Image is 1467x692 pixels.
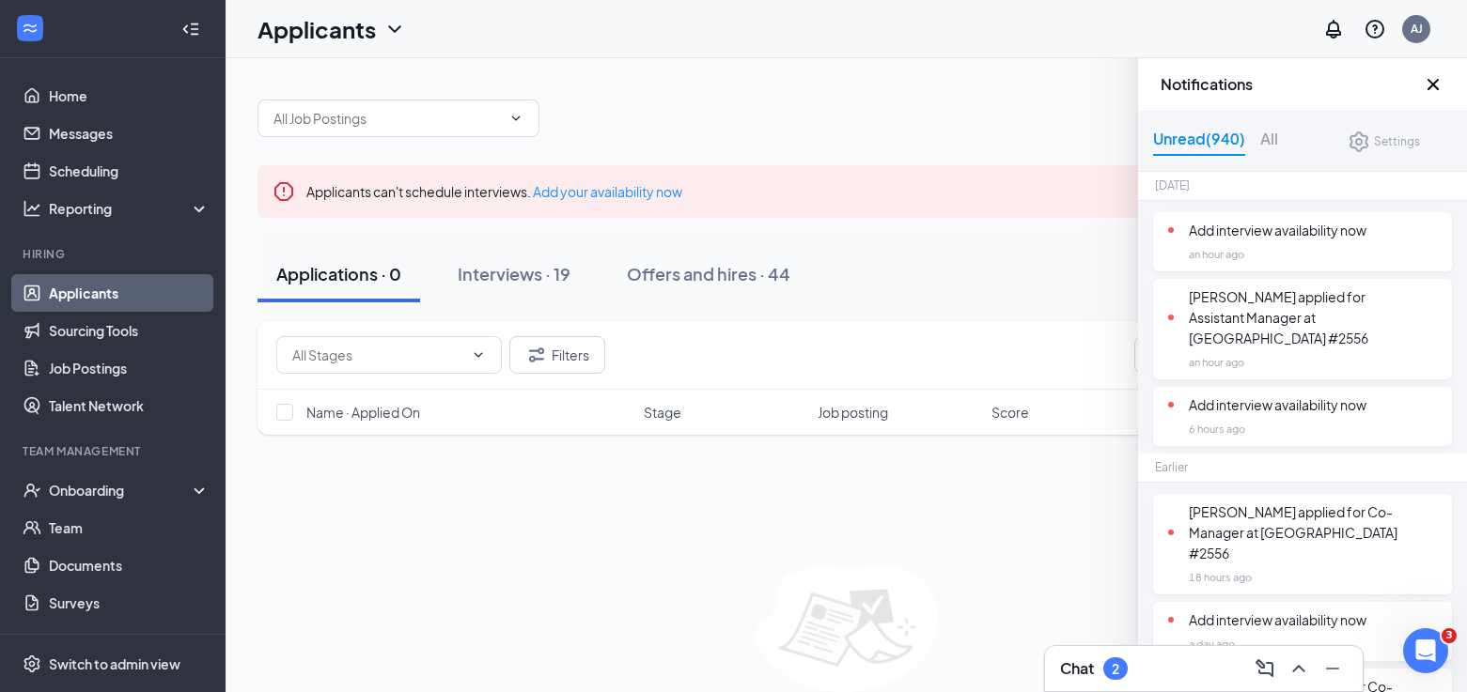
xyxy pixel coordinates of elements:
[1189,420,1245,438] div: 6 hours ago
[1260,127,1278,156] div: All
[49,77,210,115] a: Home
[1060,658,1094,679] h3: Chat
[508,111,523,126] svg: ChevronDown
[1321,657,1344,680] svg: Minimize
[1168,286,1422,348] div: [PERSON_NAME] applied for Assistant Manager at [GEOGRAPHIC_DATA] #2556
[818,403,888,422] span: Job posting
[1284,654,1314,684] button: ChevronUp
[458,262,570,285] div: Interviews · 19
[1374,132,1420,151] div: Settings
[1112,661,1119,677] div: 2
[1168,609,1366,630] div: Add interview availability now
[49,115,210,152] a: Messages
[1153,127,1245,156] div: Unread (940)
[273,180,295,203] svg: Error
[181,20,200,38] svg: Collapse
[306,403,420,422] span: Name · Applied On
[1348,131,1420,153] a: SettingsSettings
[1322,18,1345,40] svg: Notifications
[1403,628,1448,673] iframe: Intercom live chat
[49,546,210,584] a: Documents
[21,19,39,38] svg: WorkstreamLogo
[23,246,206,262] div: Hiring
[1161,74,1422,95] h3: Notifications
[49,274,210,312] a: Applicants
[1134,336,1416,374] input: Search in applications
[23,443,206,459] div: Team Management
[49,654,180,673] div: Switch to admin view
[49,584,210,622] a: Surveys
[273,108,501,129] input: All Job Postings
[306,183,682,200] span: Applicants can't schedule interviews.
[1318,654,1348,684] button: Minimize
[1189,353,1244,372] div: an hour ago
[1189,635,1235,654] div: a day ago
[258,13,376,45] h1: Applicants
[49,152,210,190] a: Scheduling
[292,345,463,365] input: All Stages
[49,387,210,424] a: Talent Network
[49,509,210,546] a: Team
[1254,657,1276,680] svg: ComposeMessage
[1168,220,1366,240] div: Add interview availability now
[1422,73,1444,96] button: Close
[1168,394,1366,415] div: Add interview availability now
[1442,628,1457,643] span: 3
[383,18,406,40] svg: ChevronDown
[1155,458,1188,477] div: Earlier
[49,199,211,218] div: Reporting
[525,344,548,366] svg: Filter
[1250,654,1280,684] button: ComposeMessage
[1364,18,1386,40] svg: QuestionInfo
[1189,568,1252,587] div: 18 hours ago
[1348,131,1370,153] svg: Settings
[509,336,605,374] button: Filter Filters
[471,347,486,362] svg: ChevronDown
[1189,245,1244,264] div: an hour ago
[49,481,194,500] div: Onboarding
[49,312,210,349] a: Sourcing Tools
[23,654,41,673] svg: Settings
[533,183,682,200] a: Add your availability now
[1168,501,1422,563] div: [PERSON_NAME] applied for Co-Manager at [GEOGRAPHIC_DATA] #2556
[991,403,1029,422] span: Score
[276,262,401,285] div: Applications · 0
[23,481,41,500] svg: UserCheck
[627,262,790,285] div: Offers and hires · 44
[1411,21,1423,37] div: AJ
[23,199,41,218] svg: Analysis
[49,349,210,387] a: Job Postings
[1422,73,1444,96] svg: Cross
[1288,657,1310,680] svg: ChevronUp
[1155,177,1190,195] div: [DATE]
[644,403,681,422] span: Stage
[755,566,938,692] img: empty-state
